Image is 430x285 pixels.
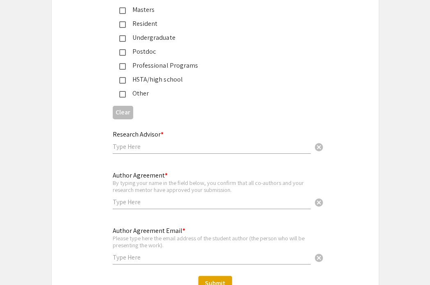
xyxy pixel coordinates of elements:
[314,253,324,263] span: cancel
[126,33,298,43] div: Undergraduate
[311,138,327,155] button: Clear
[126,89,298,98] div: Other
[113,179,311,194] div: By typing your name in the field below, you confirm that all co-authors and your research mentor ...
[113,198,311,206] input: Type Here
[113,106,133,119] button: Clear
[126,5,298,15] div: Masters
[311,249,327,265] button: Clear
[126,19,298,29] div: Resident
[126,47,298,57] div: Postdoc
[314,142,324,152] span: cancel
[6,248,35,279] iframe: Chat
[113,142,311,151] input: Type Here
[113,226,185,235] mat-label: Author Agreement Email
[126,75,298,84] div: HSTA/high school
[113,253,311,262] input: Type Here
[113,130,164,139] mat-label: Research Advisor
[314,198,324,207] span: cancel
[113,171,168,180] mat-label: Author Agreement
[126,61,298,71] div: Professional Programs
[311,194,327,210] button: Clear
[113,235,311,249] div: Please type here the email address of the student author (the person who will be presenting the w...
